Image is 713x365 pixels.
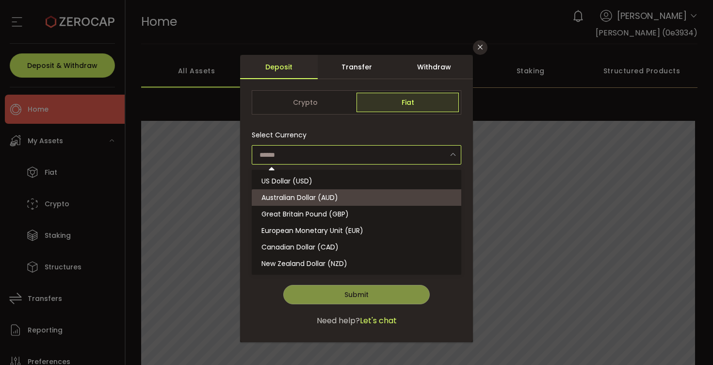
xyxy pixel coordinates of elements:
div: Withdraw [395,55,473,79]
iframe: Chat Widget [664,318,713,365]
span: Canadian Dollar (CAD) [261,242,339,252]
span: Let's chat [360,315,397,327]
label: Select Currency [252,130,312,140]
span: Crypto [254,93,356,112]
span: European Monetary Unit (EUR) [261,226,363,235]
button: Submit [283,285,430,304]
span: Fiat [356,93,459,112]
span: Australian Dollar (AUD) [261,193,338,202]
div: Deposit [240,55,318,79]
div: dialog [240,55,473,342]
div: Transfer [318,55,395,79]
button: Close [473,40,487,55]
span: US Dollar (USD) [261,176,312,186]
span: Need help? [317,315,360,327]
span: Submit [344,290,369,299]
span: Great Britain Pound (GBP) [261,209,349,219]
span: New Zealand Dollar (NZD) [261,259,347,268]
